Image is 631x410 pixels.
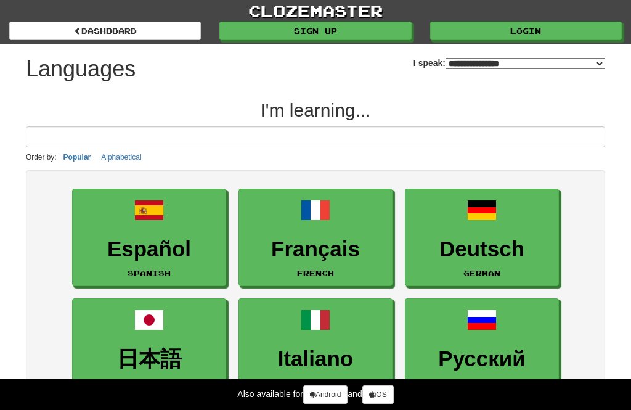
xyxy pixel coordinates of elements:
[245,347,386,371] h3: Italiano
[412,347,552,371] h3: Русский
[72,189,226,287] a: EspañolSpanish
[97,150,145,164] button: Alphabetical
[430,22,622,40] a: Login
[60,150,95,164] button: Popular
[413,57,605,69] label: I speak:
[128,269,171,277] small: Spanish
[26,100,605,120] h2: I'm learning...
[303,385,348,404] a: Android
[238,298,393,396] a: ItalianoItalian
[297,269,334,277] small: French
[412,237,552,261] h3: Deutsch
[79,347,219,371] h3: 日本語
[219,22,411,40] a: Sign up
[405,189,559,287] a: DeutschGerman
[238,189,393,287] a: FrançaisFrench
[26,57,136,81] h1: Languages
[79,237,219,261] h3: Español
[362,385,394,404] a: iOS
[9,22,201,40] a: dashboard
[446,58,605,69] select: I speak:
[405,298,559,396] a: РусскийRussian
[72,298,226,396] a: 日本語Japanese
[463,269,500,277] small: German
[245,237,386,261] h3: Français
[26,153,57,162] small: Order by:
